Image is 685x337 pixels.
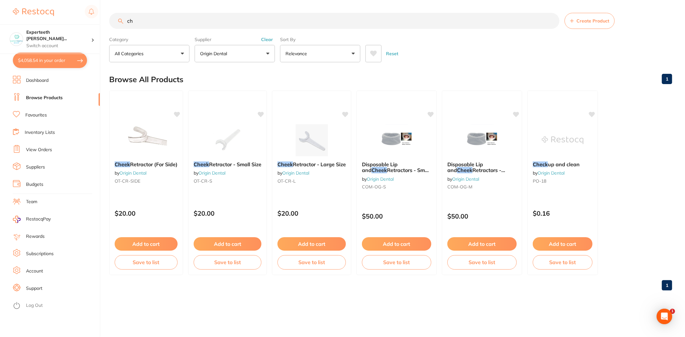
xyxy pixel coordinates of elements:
[277,210,346,217] p: $20.00
[13,216,51,223] a: RestocqPay
[277,237,346,251] button: Add to cart
[376,124,417,156] img: Disposable Lip and Cheek Retractors - Small (20pcs/box)
[26,199,37,205] a: Team
[26,77,48,84] a: Dashboard
[384,45,400,62] button: Reset
[447,167,505,179] span: Retractors - Medium (20pcs/box)
[13,216,21,223] img: RestocqPay
[548,161,580,168] span: up and clean
[447,176,479,182] span: by
[277,255,346,269] button: Save to list
[282,170,309,176] a: Origin Dental
[194,237,261,251] button: Add to cart
[367,176,394,182] a: Origin Dental
[662,279,672,292] a: 1
[362,167,431,179] span: Retractors - Small (20pcs/box)
[280,37,360,42] label: Sort By
[109,75,183,84] h2: Browse All Products
[115,161,178,167] b: Cheek Retractor (For Side)
[293,161,346,168] span: Retractor - Large Size
[657,309,672,324] div: Open Intercom Messenger
[125,124,167,156] img: Cheek Retractor (For Side)
[362,255,431,269] button: Save to list
[277,161,293,168] em: Cheek
[533,210,593,217] p: $0.16
[533,178,546,184] span: PO-18
[280,45,360,62] button: Relevance
[447,255,517,269] button: Save to list
[109,45,189,62] button: All Categories
[115,237,178,251] button: Add to cart
[26,43,91,49] p: Switch account
[542,124,584,156] img: Check up and clean
[533,237,593,251] button: Add to cart
[25,129,55,136] a: Inventory Lists
[277,161,346,167] b: Cheek Retractor - Large Size
[447,237,517,251] button: Add to cart
[362,184,386,190] span: COM-OG-S
[200,50,230,57] p: Origin Dental
[115,170,146,176] span: by
[670,309,675,314] span: 1
[194,170,225,176] span: by
[26,268,43,274] a: Account
[452,176,479,182] a: Origin Dental
[533,161,548,168] em: Check
[198,170,225,176] a: Origin Dental
[461,124,503,156] img: Disposable Lip and Cheek Retractors - Medium (20pcs/box)
[277,178,296,184] span: OT-CR-L
[26,302,43,309] a: Log Out
[26,251,54,257] a: Subscriptions
[207,124,249,156] img: Cheek Retractor - Small Size
[194,210,261,217] p: $20.00
[291,124,333,156] img: Cheek Retractor - Large Size
[13,5,54,20] a: Restocq Logo
[13,8,54,16] img: Restocq Logo
[119,170,146,176] a: Origin Dental
[194,161,261,167] b: Cheek Retractor - Small Size
[26,147,52,153] a: View Orders
[457,167,472,173] em: Cheek
[209,161,261,168] span: Retractor - Small Size
[533,161,593,167] b: Check up and clean
[26,95,63,101] a: Browse Products
[259,37,275,42] button: Clear
[194,178,212,184] span: OT-CR-S
[447,161,483,173] span: Disposable Lip and
[26,285,42,292] a: Support
[576,18,609,23] span: Create Product
[195,37,275,42] label: Supplier
[277,170,309,176] span: by
[362,161,398,173] span: Disposable Lip and
[25,112,47,118] a: Favourites
[26,216,51,222] span: RestocqPay
[372,167,387,173] em: Cheek
[109,37,189,42] label: Category
[538,170,565,176] a: Origin Dental
[533,170,565,176] span: by
[285,50,310,57] p: Relevance
[447,184,472,190] span: COM-OG-M
[565,13,615,29] button: Create Product
[362,237,431,251] button: Add to cart
[13,53,87,68] button: $4,058.54 in your order
[195,45,275,62] button: Origin Dental
[115,210,178,217] p: $20.00
[26,164,45,170] a: Suppliers
[362,176,394,182] span: by
[115,50,146,57] p: All Categories
[115,178,140,184] span: OT-CR-SIDE
[115,161,130,168] em: Cheek
[194,161,209,168] em: Cheek
[26,29,91,42] h4: Experteeth Eastwood West
[130,161,178,168] span: Retractor (For Side)
[26,233,45,240] a: Rewards
[13,301,98,311] button: Log Out
[362,212,431,220] p: $50.00
[10,33,23,46] img: Experteeth Eastwood West
[662,73,672,85] a: 1
[115,255,178,269] button: Save to list
[447,212,517,220] p: $50.00
[194,255,261,269] button: Save to list
[447,161,517,173] b: Disposable Lip and Cheek Retractors - Medium (20pcs/box)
